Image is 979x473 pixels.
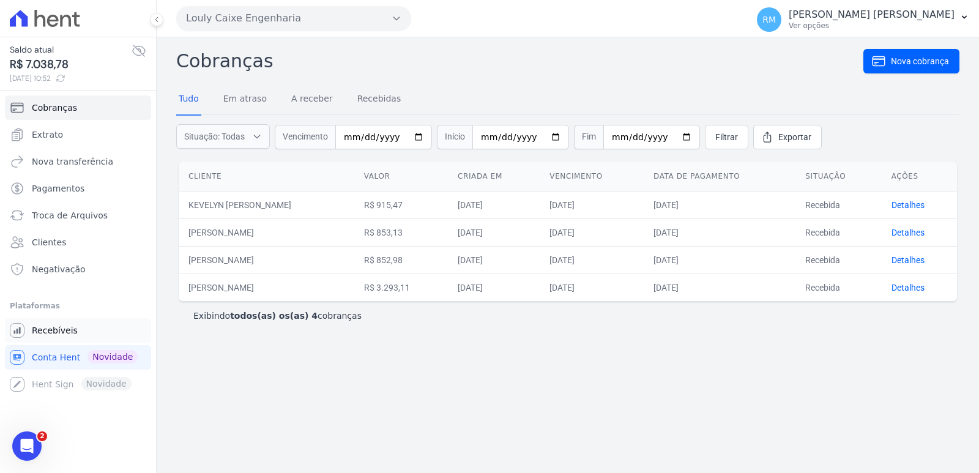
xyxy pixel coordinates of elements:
a: A receber [289,84,335,116]
a: Detalhes [892,200,925,210]
a: Negativação [5,257,151,281]
span: Nova cobrança [891,55,949,67]
td: R$ 852,98 [354,246,448,274]
span: Vencimento [275,125,335,149]
td: [DATE] [540,246,644,274]
span: Negativação [32,263,86,275]
td: R$ 915,47 [354,191,448,218]
a: Detalhes [892,283,925,292]
span: Recebíveis [32,324,78,337]
iframe: Intercom live chat [12,431,42,461]
span: Extrato [32,128,63,141]
p: Ver opções [789,21,955,31]
span: Saldo atual [10,43,132,56]
td: [DATE] [644,274,795,301]
span: 2 [37,431,47,441]
a: Clientes [5,230,151,255]
td: [PERSON_NAME] [179,246,354,274]
span: Cobranças [32,102,77,114]
p: Exibindo cobranças [193,310,362,322]
th: Criada em [448,162,540,192]
td: Recebida [795,246,881,274]
th: Data de pagamento [644,162,795,192]
a: Detalhes [892,255,925,265]
span: Pagamentos [32,182,84,195]
span: Troca de Arquivos [32,209,108,222]
a: Pagamentos [5,176,151,201]
th: Vencimento [540,162,644,192]
th: Ações [882,162,957,192]
a: Recebidas [355,84,404,116]
th: Cliente [179,162,354,192]
span: [DATE] 10:52 [10,73,132,84]
td: R$ 853,13 [354,218,448,246]
td: [PERSON_NAME] [179,218,354,246]
td: [DATE] [644,191,795,218]
td: R$ 3.293,11 [354,274,448,301]
td: Recebida [795,191,881,218]
a: Nova cobrança [863,49,959,73]
h2: Cobranças [176,47,863,75]
td: [DATE] [644,246,795,274]
span: R$ 7.038,78 [10,56,132,73]
span: Filtrar [715,131,738,143]
button: Situação: Todas [176,124,270,149]
a: Extrato [5,122,151,147]
span: Exportar [778,131,811,143]
td: [DATE] [448,191,540,218]
td: [DATE] [448,246,540,274]
td: [DATE] [448,274,540,301]
td: KEVELYN [PERSON_NAME] [179,191,354,218]
td: Recebida [795,218,881,246]
a: Troca de Arquivos [5,203,151,228]
td: Recebida [795,274,881,301]
p: [PERSON_NAME] [PERSON_NAME] [789,9,955,21]
button: Louly Caixe Engenharia [176,6,411,31]
th: Situação [795,162,881,192]
div: Plataformas [10,299,146,313]
td: [DATE] [540,218,644,246]
a: Detalhes [892,228,925,237]
a: Exportar [753,125,822,149]
td: [PERSON_NAME] [179,274,354,301]
a: Cobranças [5,95,151,120]
a: Conta Hent Novidade [5,345,151,370]
td: [DATE] [644,218,795,246]
span: RM [762,15,776,24]
td: [DATE] [448,218,540,246]
a: Nova transferência [5,149,151,174]
span: Início [437,125,472,149]
span: Fim [574,125,603,149]
span: Nova transferência [32,155,113,168]
a: Filtrar [705,125,748,149]
span: Clientes [32,236,66,248]
span: Conta Hent [32,351,80,363]
a: Tudo [176,84,201,116]
button: RM [PERSON_NAME] [PERSON_NAME] Ver opções [747,2,979,37]
span: Situação: Todas [184,130,245,143]
span: Novidade [87,350,138,363]
a: Em atraso [221,84,269,116]
a: Recebíveis [5,318,151,343]
nav: Sidebar [10,95,146,397]
td: [DATE] [540,274,644,301]
th: Valor [354,162,448,192]
b: todos(as) os(as) 4 [230,311,318,321]
td: [DATE] [540,191,644,218]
